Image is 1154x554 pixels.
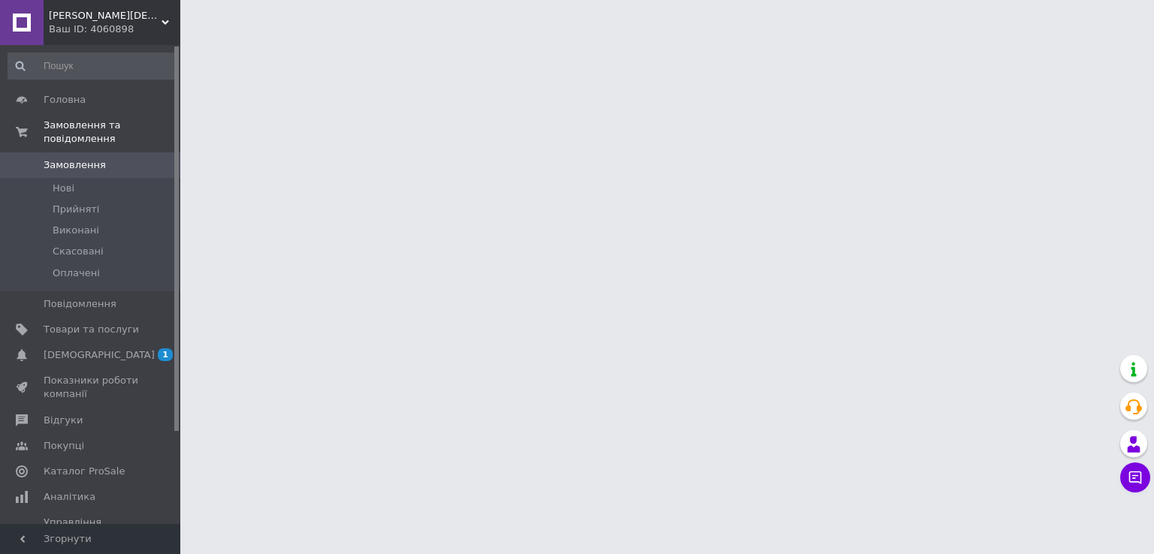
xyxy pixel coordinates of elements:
[44,348,155,362] span: [DEMOGRAPHIC_DATA]
[44,297,116,311] span: Повідомлення
[49,23,180,36] div: Ваш ID: 4060898
[44,158,106,172] span: Замовлення
[44,119,180,146] span: Замовлення та повідомлення
[44,323,139,336] span: Товари та послуги
[53,203,99,216] span: Прийняті
[53,245,104,258] span: Скасовані
[44,490,95,504] span: Аналітика
[44,516,139,543] span: Управління сайтом
[49,9,162,23] span: SONA Ayurveda
[158,348,173,361] span: 1
[44,374,139,401] span: Показники роботи компанії
[8,53,177,80] input: Пошук
[44,465,125,478] span: Каталог ProSale
[1120,462,1150,492] button: Чат з покупцем
[53,224,99,237] span: Виконані
[53,182,74,195] span: Нові
[44,439,84,453] span: Покупці
[44,414,83,427] span: Відгуки
[53,266,100,280] span: Оплачені
[44,93,86,107] span: Головна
